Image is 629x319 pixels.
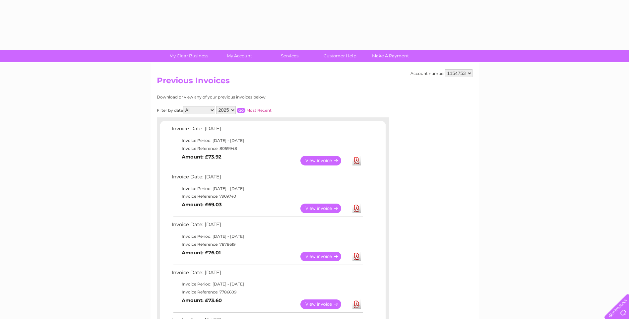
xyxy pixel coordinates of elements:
[170,220,364,232] td: Invoice Date: [DATE]
[170,288,364,296] td: Invoice Reference: 7786609
[182,154,221,160] b: Amount: £73.92
[300,299,349,309] a: View
[352,299,361,309] a: Download
[170,124,364,137] td: Invoice Date: [DATE]
[170,268,364,281] td: Invoice Date: [DATE]
[410,69,472,77] div: Account number
[157,76,472,89] h2: Previous Invoices
[157,106,331,114] div: Filter by date
[300,156,349,165] a: View
[300,204,349,213] a: View
[352,156,361,165] a: Download
[182,297,222,303] b: Amount: £73.60
[363,50,418,62] a: Make A Payment
[300,252,349,261] a: View
[170,185,364,193] td: Invoice Period: [DATE] - [DATE]
[212,50,267,62] a: My Account
[161,50,216,62] a: My Clear Business
[313,50,367,62] a: Customer Help
[170,240,364,248] td: Invoice Reference: 7878619
[246,108,272,113] a: Most Recent
[170,172,364,185] td: Invoice Date: [DATE]
[170,137,364,145] td: Invoice Period: [DATE] - [DATE]
[352,252,361,261] a: Download
[262,50,317,62] a: Services
[170,192,364,200] td: Invoice Reference: 7969740
[170,232,364,240] td: Invoice Period: [DATE] - [DATE]
[352,204,361,213] a: Download
[182,202,222,208] b: Amount: £69.03
[182,250,221,256] b: Amount: £76.01
[157,95,331,99] div: Download or view any of your previous invoices below.
[170,145,364,153] td: Invoice Reference: 8059948
[170,280,364,288] td: Invoice Period: [DATE] - [DATE]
